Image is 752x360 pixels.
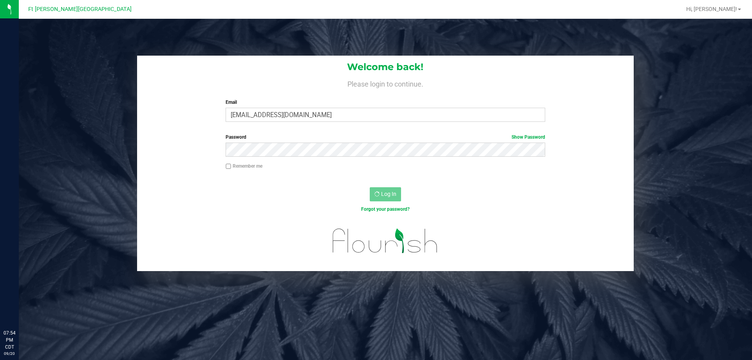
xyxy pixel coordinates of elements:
[226,164,231,169] input: Remember me
[512,134,545,140] a: Show Password
[226,134,246,140] span: Password
[28,6,132,13] span: Ft [PERSON_NAME][GEOGRAPHIC_DATA]
[370,187,401,201] button: Log In
[137,62,634,72] h1: Welcome back!
[4,329,15,351] p: 07:54 PM CDT
[381,191,396,197] span: Log In
[226,163,262,170] label: Remember me
[137,78,634,88] h4: Please login to continue.
[323,221,447,261] img: flourish_logo.svg
[4,351,15,356] p: 09/20
[686,6,737,12] span: Hi, [PERSON_NAME]!
[226,99,545,106] label: Email
[361,206,410,212] a: Forgot your password?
